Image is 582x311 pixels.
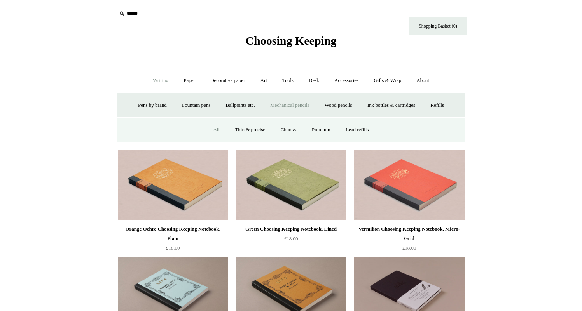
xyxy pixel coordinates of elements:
a: Pens by brand [131,95,174,116]
span: £18.00 [284,236,298,242]
img: Orange Ochre Choosing Keeping Notebook, Plain [118,150,228,220]
a: Lead refills [339,120,376,140]
a: Shopping Basket (0) [409,17,467,35]
a: Thin & precise [228,120,272,140]
a: Wood pencils [318,95,359,116]
a: Ballpoints etc. [219,95,262,116]
img: Green Choosing Keeping Notebook, Lined [236,150,346,220]
a: Green Choosing Keeping Notebook, Lined £18.00 [236,224,346,256]
a: Ink bottles & cartridges [360,95,422,116]
a: Art [253,70,274,91]
a: Tools [275,70,301,91]
a: Accessories [327,70,365,91]
div: Vermilion Choosing Keeping Notebook, Micro-Grid [356,224,462,243]
a: Vermilion Choosing Keeping Notebook, Micro-Grid £18.00 [354,224,464,256]
a: About [409,70,436,91]
a: Orange Ochre Choosing Keeping Notebook, Plain Orange Ochre Choosing Keeping Notebook, Plain [118,150,228,220]
a: Decorative paper [203,70,252,91]
a: Gifts & Wrap [367,70,408,91]
span: £18.00 [166,245,180,251]
a: Writing [146,70,175,91]
a: Premium [305,120,337,140]
div: Orange Ochre Choosing Keeping Notebook, Plain [120,224,226,243]
a: Fountain pens [175,95,217,116]
a: All [206,120,227,140]
a: Choosing Keeping [245,40,336,46]
img: Vermilion Choosing Keeping Notebook, Micro-Grid [354,150,464,220]
a: Green Choosing Keeping Notebook, Lined Green Choosing Keeping Notebook, Lined [236,150,346,220]
div: Green Choosing Keeping Notebook, Lined [238,224,344,234]
a: Mechanical pencils [263,95,316,116]
a: Orange Ochre Choosing Keeping Notebook, Plain £18.00 [118,224,228,256]
span: Choosing Keeping [245,34,336,47]
a: Vermilion Choosing Keeping Notebook, Micro-Grid Vermilion Choosing Keeping Notebook, Micro-Grid [354,150,464,220]
span: £18.00 [402,245,416,251]
a: Desk [302,70,326,91]
a: Paper [177,70,202,91]
a: Refills [423,95,451,116]
a: Chunky [274,120,304,140]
